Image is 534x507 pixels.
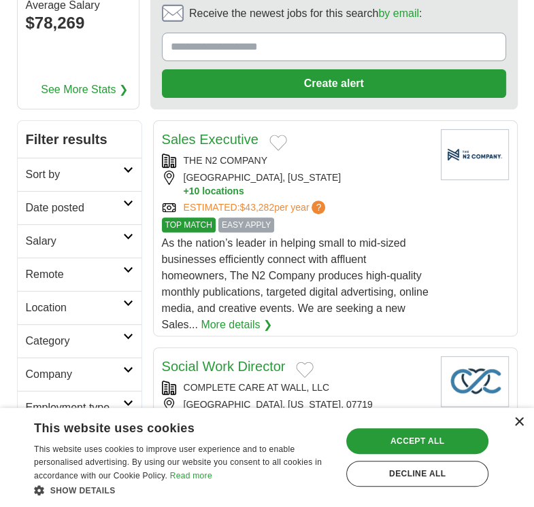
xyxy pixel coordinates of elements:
span: + [184,185,189,198]
div: THE N2 COMPANY [162,154,430,168]
div: [GEOGRAPHIC_DATA], [US_STATE], 07719 [162,398,430,412]
span: Show details [50,486,116,495]
a: Remote [18,258,141,291]
div: This website uses cookies [34,416,299,436]
button: Add to favorite jobs [269,135,287,151]
h2: Date posted [26,200,123,216]
img: Company logo [441,356,509,407]
h2: Company [26,366,123,383]
img: Company logo [441,129,509,180]
a: Sales Executive [162,132,258,147]
a: Read more, opens a new window [170,471,212,480]
h2: Employment type [26,400,123,416]
h2: Category [26,333,123,349]
h2: Salary [26,233,123,249]
div: Accept all [346,428,488,454]
h2: Filter results [18,121,141,158]
div: [GEOGRAPHIC_DATA], [US_STATE] [162,171,430,198]
a: by email [378,7,419,19]
a: Category [18,324,141,357]
h2: Sort by [26,167,123,183]
div: Close [514,417,524,427]
button: Add to favorite jobs [296,362,314,378]
button: Create alert [162,69,506,98]
span: Receive the newest jobs for this search : [189,5,422,22]
span: TOP MATCH [162,217,216,232]
div: $78,269 [26,11,131,35]
a: Sort by [18,158,141,191]
a: Date posted [18,191,141,224]
button: +10 locations [184,185,430,198]
span: This website uses cookies to improve user experience and to enable personalised advertising. By u... [34,444,322,481]
div: Show details [34,483,333,497]
span: As the nation’s leader in helping small to mid-sized businesses efficiently connect with affluent... [162,237,429,330]
span: ? [312,200,325,214]
a: Location [18,291,141,324]
span: EASY APPLY [218,217,274,232]
a: ESTIMATED:$43,282per year? [184,200,329,215]
a: Company [18,357,141,391]
a: See More Stats ❯ [41,82,128,98]
div: Decline all [346,461,488,487]
span: $43,282 [239,202,274,213]
div: COMPLETE CARE AT WALL, LLC [162,381,430,395]
h2: Remote [26,266,123,283]
h2: Location [26,300,123,316]
a: Social Work Director [162,359,286,374]
a: Employment type [18,391,141,424]
a: Salary [18,224,141,258]
a: More details ❯ [201,317,272,333]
